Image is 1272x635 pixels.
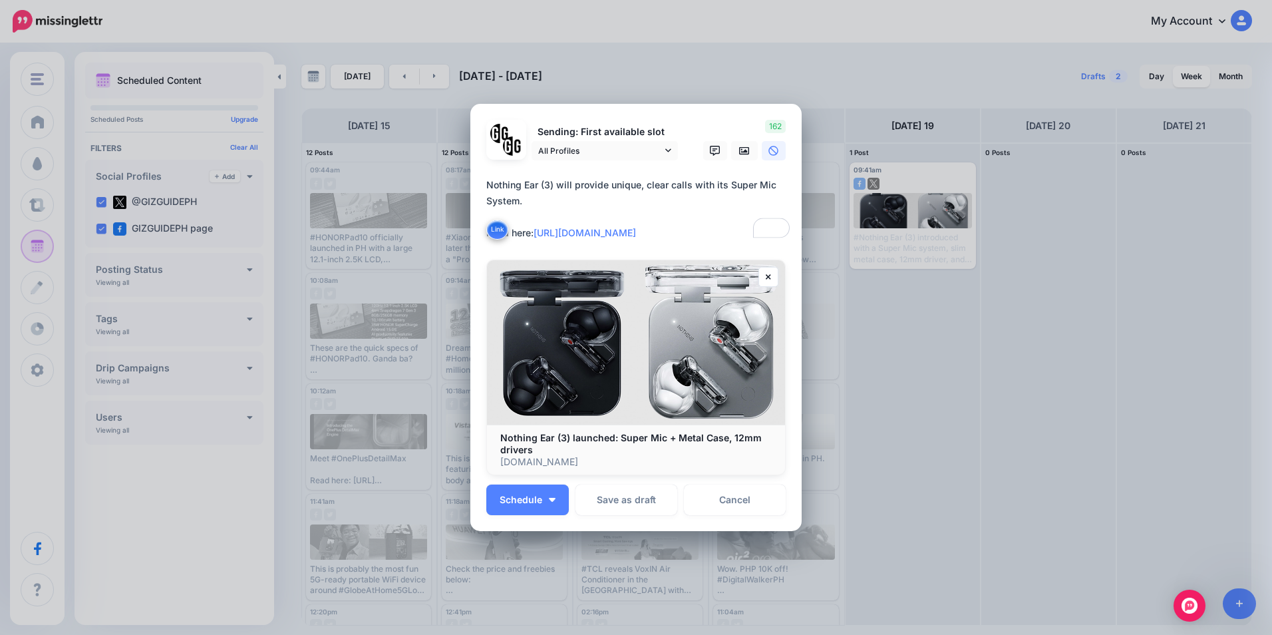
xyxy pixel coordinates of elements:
[532,141,678,160] a: All Profiles
[486,220,508,240] button: Link
[549,498,556,502] img: arrow-down-white.png
[500,495,542,505] span: Schedule
[486,485,569,515] button: Schedule
[486,177,792,241] div: Nothing Ear (3) will provide unique, clear calls with its Super Mic System. Read here:
[490,124,510,143] img: 353459792_649996473822713_4483302954317148903_n-bsa138318.png
[486,177,792,241] textarea: To enrich screen reader interactions, please activate Accessibility in Grammarly extension settings
[684,485,786,515] a: Cancel
[532,124,678,140] p: Sending: First available slot
[1174,590,1205,622] div: Open Intercom Messenger
[575,485,677,515] button: Save as draft
[765,120,786,133] span: 162
[538,144,662,158] span: All Profiles
[500,456,772,468] p: [DOMAIN_NAME]
[487,260,785,425] img: Nothing Ear (3) launched: Super Mic + Metal Case, 12mm drivers
[500,432,762,455] b: Nothing Ear (3) launched: Super Mic + Metal Case, 12mm drivers
[503,136,522,156] img: JT5sWCfR-79925.png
